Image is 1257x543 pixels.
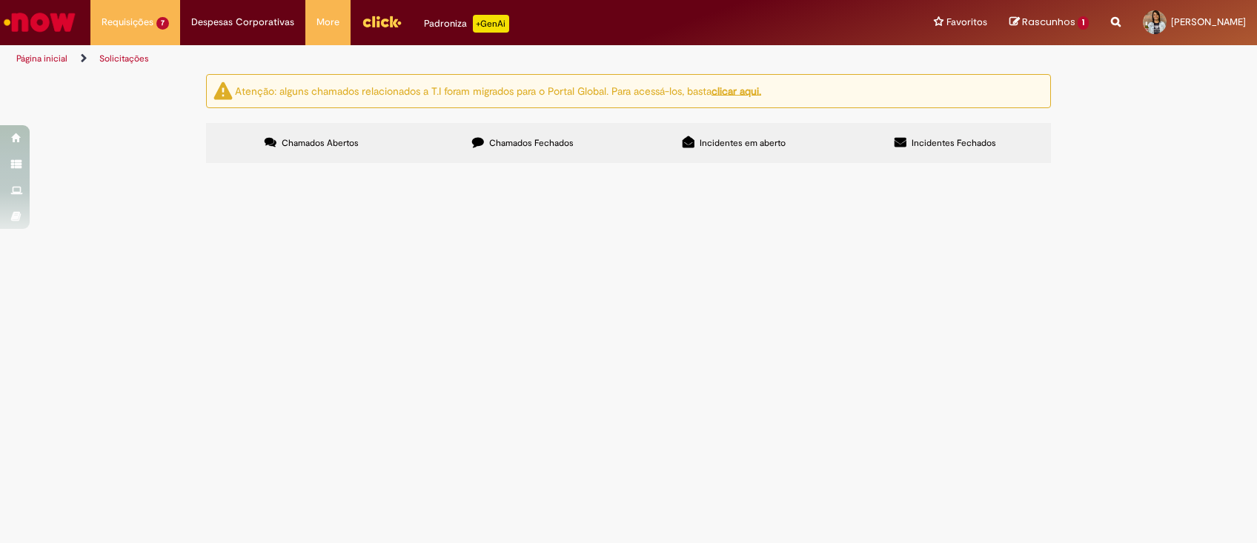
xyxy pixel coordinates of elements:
a: Rascunhos [1009,16,1089,30]
span: 7 [156,17,169,30]
a: Página inicial [16,53,67,64]
span: 1 [1078,16,1089,30]
span: Chamados Fechados [489,137,574,149]
span: Incidentes em aberto [700,137,786,149]
span: Rascunhos [1022,15,1075,29]
span: [PERSON_NAME] [1171,16,1246,28]
span: Chamados Abertos [282,137,359,149]
ng-bind-html: Atenção: alguns chamados relacionados a T.I foram migrados para o Portal Global. Para acessá-los,... [235,84,761,97]
p: +GenAi [473,15,509,33]
img: ServiceNow [1,7,78,37]
span: Despesas Corporativas [191,15,294,30]
span: Requisições [102,15,153,30]
img: click_logo_yellow_360x200.png [362,10,402,33]
span: Incidentes Fechados [912,137,996,149]
span: More [316,15,339,30]
a: Solicitações [99,53,149,64]
span: Favoritos [946,15,987,30]
a: clicar aqui. [712,84,761,97]
ul: Trilhas de página [11,45,827,73]
div: Padroniza [424,15,509,33]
